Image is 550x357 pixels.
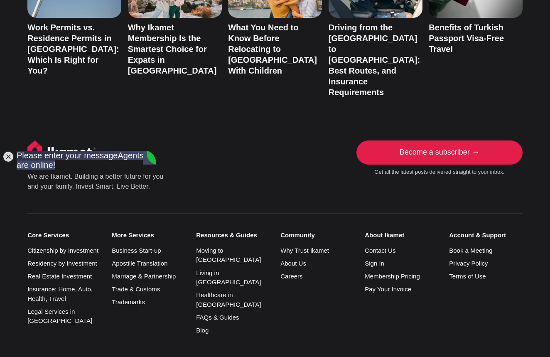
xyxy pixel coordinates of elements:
[92,17,215,32] h1: Start the conversation
[449,273,486,280] a: Terms of Use
[196,314,239,321] a: FAQs & Guides
[365,260,384,267] a: Sign In
[429,23,504,54] a: Benefits of Turkish Passport Visa-Free Travel
[111,80,172,89] span: Already a member?
[280,231,354,239] small: Community
[449,260,488,267] a: Privacy Policy
[128,23,217,75] a: Why Ikamet Membership Is the Smartest Choice for Expats in [GEOGRAPHIC_DATA]
[196,291,261,308] a: Healthcare in [GEOGRAPHIC_DATA]
[228,23,317,75] a: What You Need to Know Before Relocating to [GEOGRAPHIC_DATA] With Children
[329,23,420,97] a: Driving from the [GEOGRAPHIC_DATA] to [GEOGRAPHIC_DATA]: Best Routes, and Insurance Requirements
[449,247,492,254] a: Book a Meeting
[174,80,196,89] button: Sign in
[13,35,294,45] p: Become a member of to start commenting.
[196,231,270,239] small: Resources & Guides
[356,140,523,165] a: Become a subscriber →
[356,169,523,176] small: Get all the latest posts delivered straight to your inbox.
[280,247,329,254] a: Why Trust Ikamet
[449,231,523,239] small: Account & Support
[27,23,119,75] a: Work Permits vs. Residence Permits in [GEOGRAPHIC_DATA]: Which Is Right for You?
[280,273,302,280] a: Careers
[196,327,209,334] a: Blog
[141,36,168,44] span: Ikamet
[27,140,96,161] img: Ikamet home
[280,260,306,267] a: About Us
[196,247,261,263] a: Moving to [GEOGRAPHIC_DATA]
[365,273,420,280] a: Membership Pricing
[365,247,395,254] a: Contact Us
[365,286,411,293] a: Pay Your Invoice
[365,231,438,239] small: About Ikamet
[126,57,181,75] button: Sign up now
[196,269,261,286] a: Living in [GEOGRAPHIC_DATA]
